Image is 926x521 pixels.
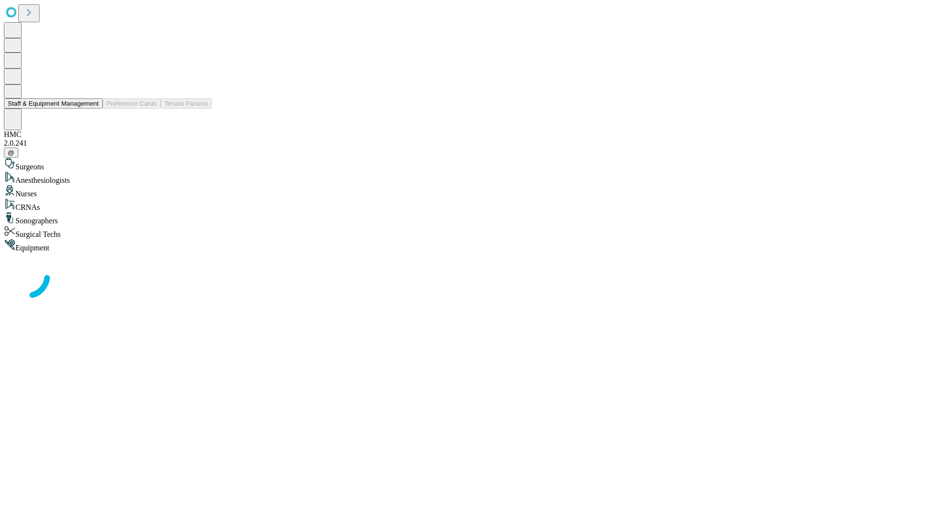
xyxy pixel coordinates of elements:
[4,239,922,252] div: Equipment
[103,98,161,109] button: Preference Cards
[4,171,922,185] div: Anesthesiologists
[4,225,922,239] div: Surgical Techs
[4,212,922,225] div: Sonographers
[161,98,212,109] button: Tenant Params
[4,185,922,198] div: Nurses
[4,148,18,158] button: @
[4,158,922,171] div: Surgeons
[8,149,14,156] span: @
[4,139,922,148] div: 2.0.241
[4,98,103,109] button: Staff & Equipment Management
[4,130,922,139] div: HMC
[4,198,922,212] div: CRNAs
